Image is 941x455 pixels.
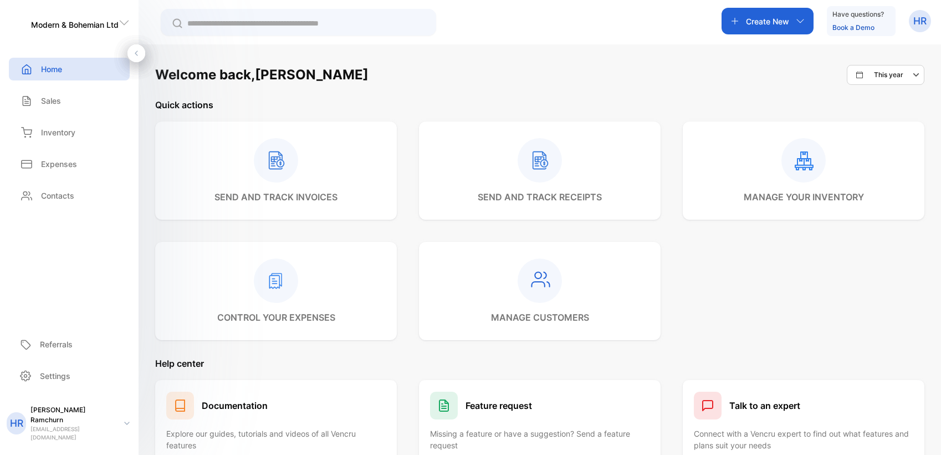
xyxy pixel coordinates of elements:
[166,428,386,451] p: Explore our guides, tutorials and videos of all Vencru features
[9,14,25,31] img: logo
[466,399,532,412] h1: Feature request
[874,70,903,80] p: This year
[30,405,115,425] p: [PERSON_NAME] Ramchurn
[217,311,335,324] p: control your expenses
[155,65,369,85] h1: Welcome back, [PERSON_NAME]
[744,190,864,204] p: manage your inventory
[10,416,23,431] p: HR
[214,190,337,204] p: send and track invoices
[40,370,70,382] p: Settings
[430,428,650,451] p: Missing a feature or have a suggestion? Send a feature request
[41,95,61,107] p: Sales
[694,428,913,451] p: Connect with a Vencru expert to find out what features and plans suit your needs
[202,399,268,412] h1: Documentation
[847,65,924,85] button: This year
[30,425,115,442] p: [EMAIL_ADDRESS][DOMAIN_NAME]
[832,9,884,20] p: Have questions?
[729,399,800,412] h1: Talk to an expert
[40,338,73,350] p: Referrals
[41,158,77,170] p: Expenses
[478,190,602,204] p: send and track receipts
[41,190,74,201] p: Contacts
[31,19,119,31] p: Modern & Bohemian Ltd
[909,8,931,34] button: HR
[155,98,924,112] p: Quick actions
[746,16,789,27] p: Create New
[913,14,927,28] p: HR
[41,63,62,75] p: Home
[41,127,75,138] p: Inventory
[832,23,874,32] a: Book a Demo
[722,8,814,34] button: Create New
[155,357,924,370] p: Help center
[491,311,589,324] p: manage customers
